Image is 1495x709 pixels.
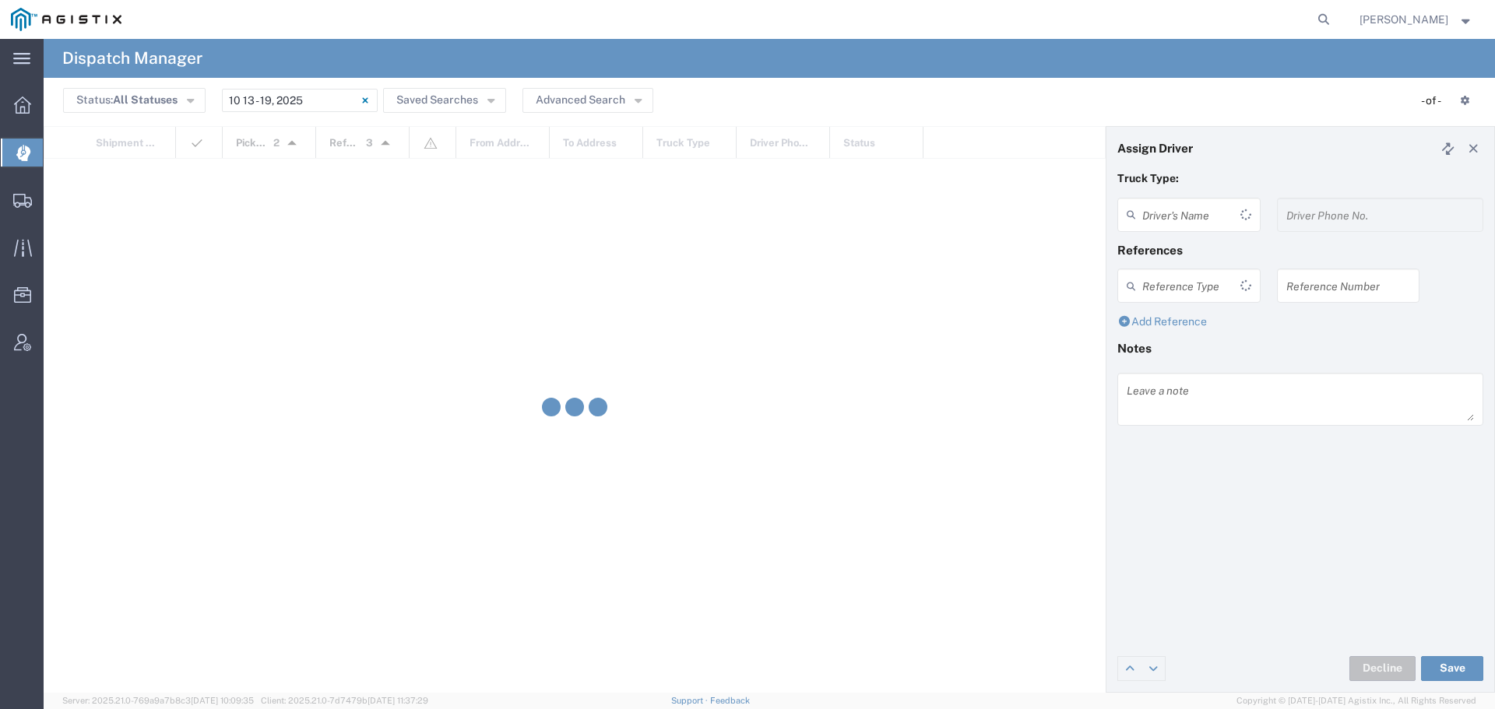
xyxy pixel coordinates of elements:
[1118,657,1141,680] a: Edit previous row
[113,93,178,106] span: All Statuses
[62,696,254,705] span: Server: 2025.21.0-769a9a7b8c3
[383,88,506,113] button: Saved Searches
[62,39,202,78] h4: Dispatch Manager
[1117,315,1207,328] a: Add Reference
[1359,10,1474,29] button: [PERSON_NAME]
[1421,656,1483,681] button: Save
[1117,141,1193,155] h4: Assign Driver
[261,696,428,705] span: Client: 2025.21.0-7d7479b
[1117,341,1483,355] h4: Notes
[191,696,254,705] span: [DATE] 10:09:35
[671,696,710,705] a: Support
[710,696,750,705] a: Feedback
[63,88,206,113] button: Status:All Statuses
[368,696,428,705] span: [DATE] 11:37:29
[1421,93,1448,109] div: - of -
[11,8,121,31] img: logo
[1236,694,1476,707] span: Copyright © [DATE]-[DATE] Agistix Inc., All Rights Reserved
[1117,243,1483,257] h4: References
[1360,11,1448,28] span: Robert Casaus
[1141,657,1165,680] a: Edit next row
[1117,170,1483,187] p: Truck Type:
[522,88,653,113] button: Advanced Search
